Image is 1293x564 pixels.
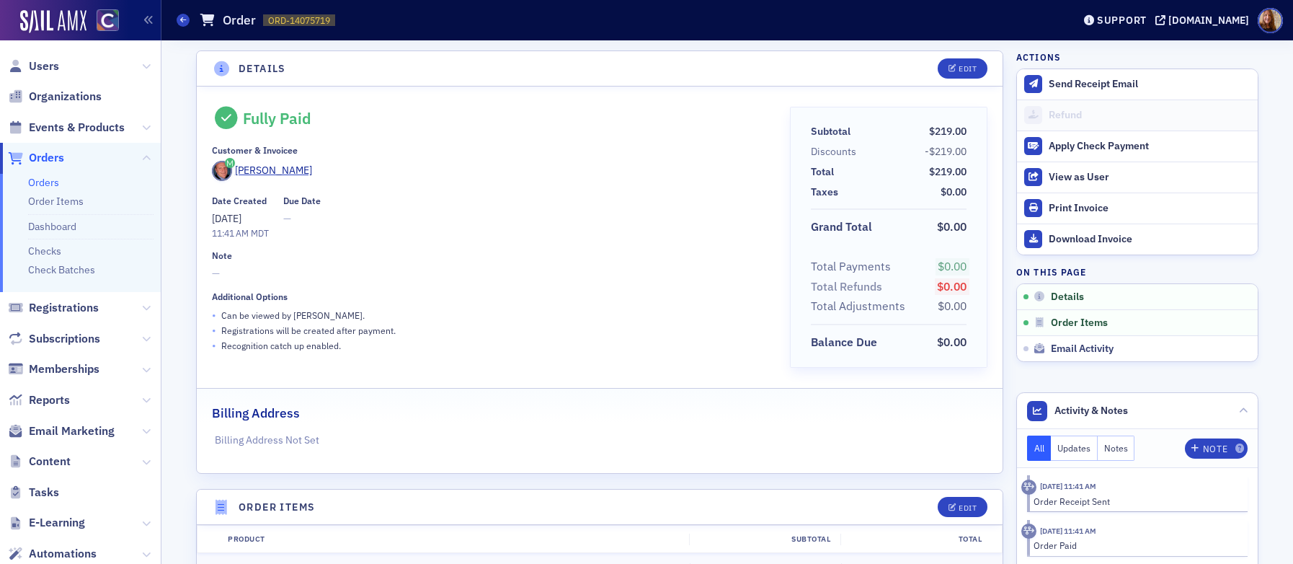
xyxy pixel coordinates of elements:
div: Edit [959,504,977,512]
h1: Order [223,12,256,29]
span: [DATE] [212,212,241,225]
span: Grand Total [811,219,877,236]
a: View Homepage [86,9,119,34]
p: Recognition catch up enabled. [221,339,341,352]
span: Memberships [29,361,99,377]
span: $219.00 [929,165,967,178]
h4: Details [239,61,286,76]
a: Organizations [8,89,102,105]
a: Download Invoice [1017,224,1258,255]
span: Users [29,58,59,74]
button: [DOMAIN_NAME] [1155,15,1254,25]
a: Reports [8,392,70,408]
div: Subtotal [689,534,840,545]
span: Registrations [29,300,99,316]
h4: Actions [1016,50,1061,63]
a: Orders [8,150,64,166]
span: Taxes [811,185,843,200]
span: MDT [249,227,269,239]
span: Total Adjustments [811,298,910,315]
button: Edit [938,497,987,517]
div: Product [218,534,689,545]
span: $0.00 [937,335,967,349]
h4: On this page [1016,265,1258,278]
div: Fully Paid [243,109,311,128]
a: Order Items [28,195,84,208]
span: Order Items [1051,317,1108,330]
div: Total [811,164,834,180]
div: [DOMAIN_NAME] [1168,14,1249,27]
div: Note [1203,445,1227,453]
span: — [283,211,321,226]
time: 11:41 AM [212,227,249,239]
span: Orders [29,150,64,166]
span: Activity & Notes [1054,403,1128,418]
span: Automations [29,546,97,562]
div: Balance Due [811,334,877,351]
button: Notes [1098,436,1135,461]
span: Total Refunds [811,278,887,296]
button: All [1027,436,1052,461]
div: Activity [1021,524,1036,539]
img: SailAMX [20,10,86,33]
p: Can be viewed by [PERSON_NAME] . [221,309,365,322]
div: Support [1097,14,1147,27]
a: [PERSON_NAME] [212,161,312,181]
button: Note [1185,439,1248,459]
p: Registrations will be created after payment. [221,324,396,337]
div: Taxes [811,185,838,200]
a: Users [8,58,59,74]
div: Due Date [283,195,321,206]
a: Content [8,454,71,470]
p: Billing Address Not Set [215,433,985,448]
span: Subtotal [811,124,856,139]
span: $0.00 [941,185,967,198]
button: Updates [1051,436,1098,461]
span: $0.00 [937,219,967,234]
span: Email Marketing [29,423,115,439]
div: Total Payments [811,258,891,276]
span: $0.00 [937,279,967,294]
div: Date Created [212,195,267,206]
time: 10/13/2025 11:41 AM [1040,481,1096,491]
span: Events & Products [29,120,125,136]
div: Download Invoice [1049,233,1250,246]
button: Send Receipt Email [1017,69,1258,100]
div: Apply Check Payment [1049,140,1250,153]
span: Subscriptions [29,331,100,347]
img: SailAMX [97,9,119,32]
span: $0.00 [938,299,967,313]
div: Additional Options [212,291,288,302]
a: Registrations [8,300,99,316]
a: Automations [8,546,97,562]
span: Email Activity [1051,343,1114,356]
span: -$219.00 [925,145,967,158]
div: Total Refunds [811,278,882,296]
a: Subscriptions [8,331,100,347]
h2: Billing Address [212,404,300,423]
h4: Order Items [239,500,315,515]
span: Reports [29,392,70,408]
span: — [212,266,769,281]
span: Profile [1258,8,1283,33]
div: Grand Total [811,219,872,236]
a: Email Marketing [8,423,115,439]
div: [PERSON_NAME] [235,163,312,178]
div: Refund [1049,109,1250,122]
a: Memberships [8,361,99,377]
div: Total Adjustments [811,298,905,315]
span: Total Payments [811,258,896,276]
span: ORD-14075719 [268,14,330,27]
div: View as User [1049,171,1250,184]
button: View as User [1017,162,1258,193]
span: Balance Due [811,334,882,351]
span: Organizations [29,89,102,105]
button: Apply Check Payment [1017,131,1258,162]
a: Events & Products [8,120,125,136]
div: Order Paid [1034,539,1238,552]
div: Note [212,250,232,261]
span: • [212,338,216,353]
time: 10/13/2025 11:41 AM [1040,526,1096,536]
div: Activity [1021,480,1036,495]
